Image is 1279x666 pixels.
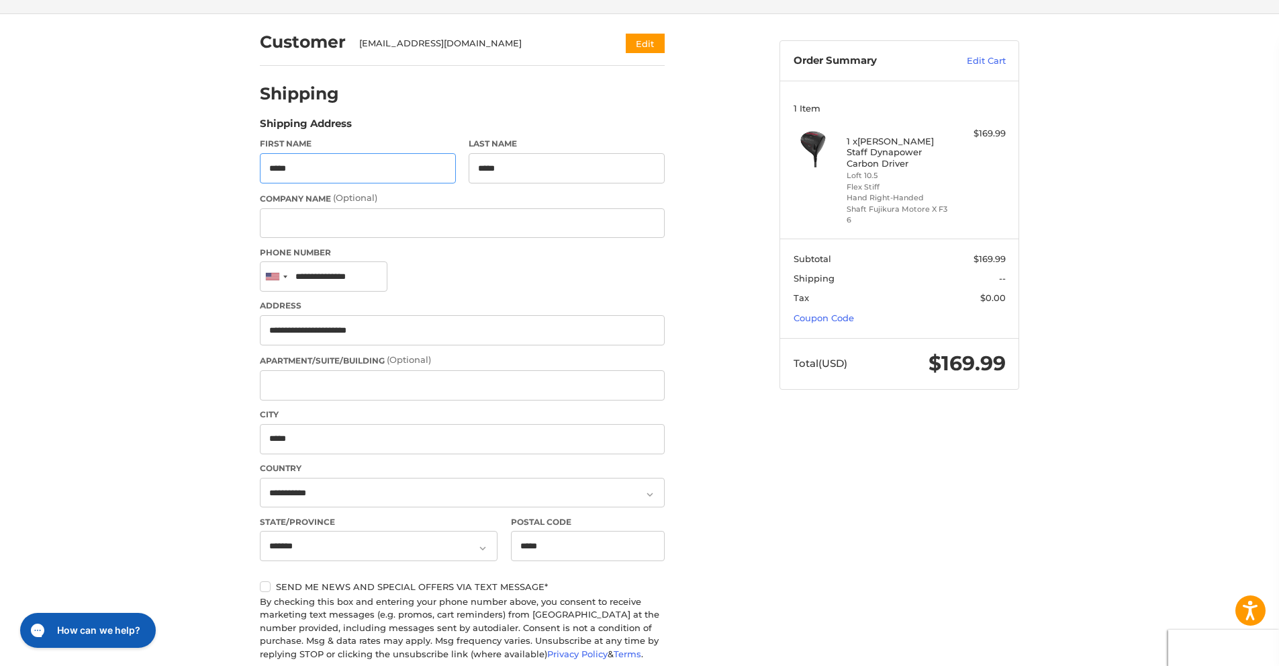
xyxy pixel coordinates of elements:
iframe: Google Customer Reviews [1168,630,1279,666]
h4: 1 x [PERSON_NAME] Staff Dynapower Carbon Driver [847,136,949,169]
li: Hand Right-Handed [847,192,949,204]
li: Flex Stiff [847,181,949,193]
li: Loft 10.5 [847,170,949,181]
a: Edit Cart [938,54,1006,68]
label: City [260,409,665,421]
label: Address [260,300,665,312]
legend: Shipping Address [260,116,352,138]
label: Last Name [469,138,665,150]
span: $169.99 [974,253,1006,264]
h2: Customer [260,32,346,52]
h3: Order Summary [794,54,938,68]
label: Country [260,462,665,474]
span: Shipping [794,273,835,284]
label: Postal Code [511,516,665,528]
label: State/Province [260,516,498,528]
span: Tax [794,292,809,303]
label: Company Name [260,192,665,205]
a: Privacy Policy [547,649,608,659]
span: $0.00 [980,292,1006,303]
div: [EMAIL_ADDRESS][DOMAIN_NAME] [359,37,600,50]
iframe: Gorgias live chat messenger [13,608,160,653]
label: First Name [260,138,456,150]
span: -- [999,273,1006,284]
li: Shaft Fujikura Motore X F3 6 [847,204,949,226]
small: (Optional) [387,354,431,365]
a: Coupon Code [794,313,854,323]
button: Edit [626,34,665,53]
h2: Shipping [260,83,339,104]
small: (Optional) [333,192,377,203]
label: Send me news and special offers via text message* [260,581,665,592]
span: $169.99 [929,351,1006,376]
span: Total (USD) [794,357,847,370]
div: By checking this box and entering your phone number above, you consent to receive marketing text ... [260,595,665,661]
label: Apartment/Suite/Building [260,353,665,367]
span: Subtotal [794,253,831,264]
div: $169.99 [953,127,1006,140]
div: United States: +1 [260,262,291,291]
h3: 1 Item [794,103,1006,114]
a: Terms [614,649,641,659]
label: Phone Number [260,247,665,259]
